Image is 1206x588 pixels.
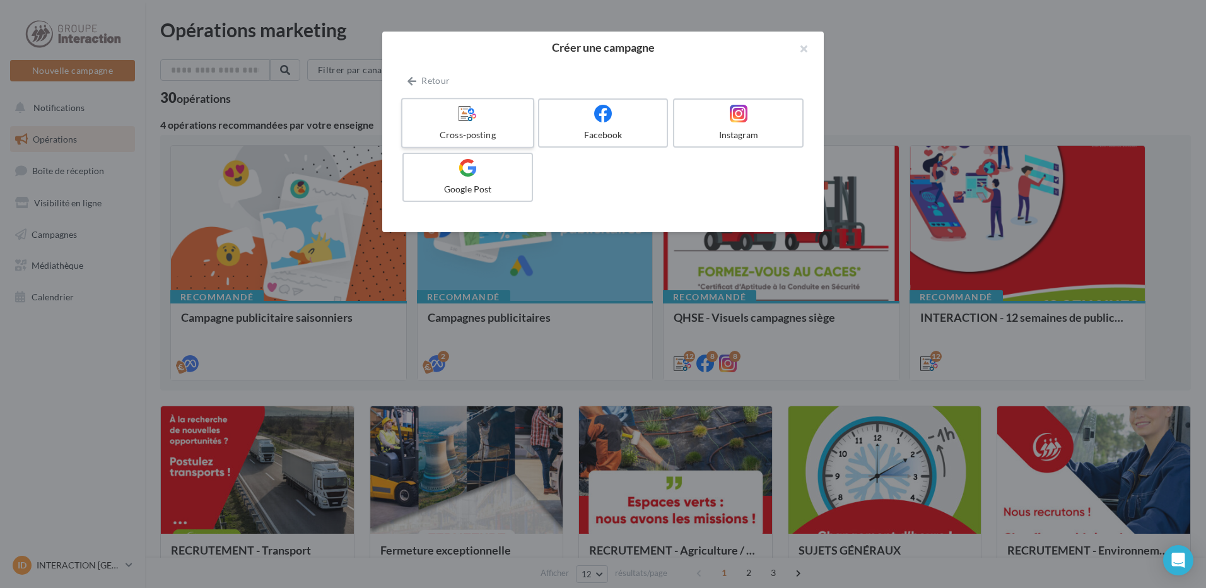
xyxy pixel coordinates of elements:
[407,129,527,141] div: Cross-posting
[402,73,455,88] button: Retour
[402,42,804,53] h2: Créer une campagne
[1163,545,1193,575] div: Open Intercom Messenger
[544,129,662,141] div: Facebook
[679,129,797,141] div: Instagram
[409,183,527,196] div: Google Post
